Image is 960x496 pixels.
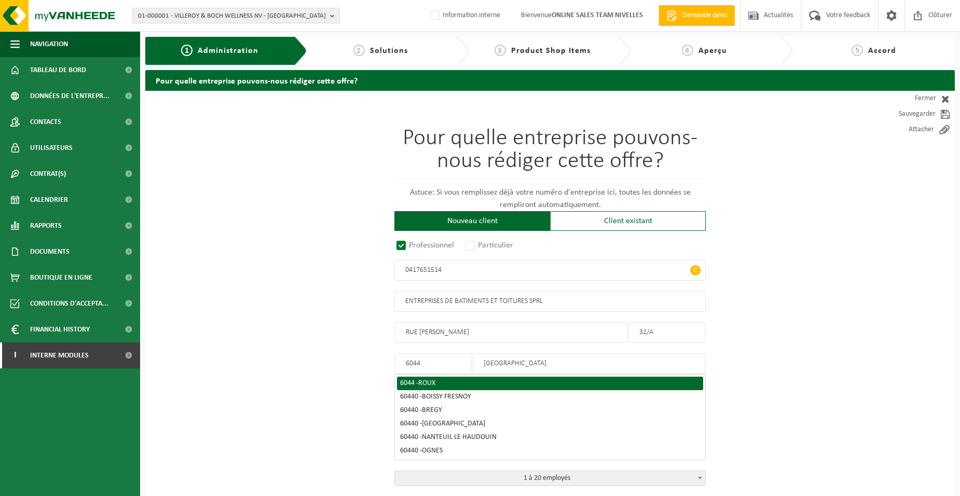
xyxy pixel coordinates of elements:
[400,393,700,401] div: 60440 -
[181,45,193,56] span: 1
[400,447,700,454] div: 60440 -
[422,393,471,401] span: BOISSY FRESNOY
[428,8,500,23] label: Information interne
[422,420,485,428] span: [GEOGRAPHIC_DATA]
[682,45,693,56] span: 4
[861,91,955,106] a: Fermer
[138,8,326,24] span: 01-000001 - VILLEROY & BOCH WELLNESS NV - [GEOGRAPHIC_DATA]
[395,471,705,486] span: 1 à 20 employés
[690,265,701,275] span: C
[798,45,950,57] a: 5Accord
[30,187,68,213] span: Calendrier
[395,353,472,374] input: code postal
[30,265,92,291] span: Boutique en ligne
[400,380,700,387] div: 6044 -
[198,47,258,55] span: Administration
[552,11,643,19] strong: ONLINE SALES TEAM NIVELLES
[394,238,457,253] label: Professionnel
[550,211,706,231] div: Client existant
[395,322,627,343] input: Rue
[30,316,90,342] span: Financial History
[370,47,408,55] span: Solutions
[473,353,705,374] input: Ville
[312,45,448,57] a: 2Solutions
[628,322,705,343] input: Numéro
[30,135,73,161] span: Utilisateurs
[400,434,700,441] div: 60440 -
[400,407,700,414] div: 60440 -
[30,109,61,135] span: Contacts
[418,379,435,387] span: ROUX
[30,31,68,57] span: Navigation
[394,211,550,231] div: Nouveau client
[132,8,340,23] button: 01-000001 - VILLEROY & BOCH WELLNESS NV - [GEOGRAPHIC_DATA]
[474,45,610,57] a: 3Product Shop Items
[394,260,706,281] input: Numéro d'entreprise
[636,45,772,57] a: 4Aperçu
[394,186,706,211] p: Astuce: Si vous remplissez déjà votre numéro d'entreprise ici, toutes les données se rempliront a...
[511,47,591,55] span: Product Shop Items
[861,106,955,122] a: Sauvegarder
[394,127,706,178] h1: Pour quelle entreprise pouvons-nous rédiger cette offre?
[422,433,497,441] span: NANTEUIL LE HAUDOUIN
[680,10,730,21] span: Demande devis
[30,342,89,368] span: Interne modules
[868,47,896,55] span: Accord
[30,213,62,239] span: Rapports
[30,57,86,83] span: Tableau de bord
[30,83,109,109] span: Données de l'entrepr...
[10,342,20,368] span: I
[861,122,955,137] a: Attacher
[353,45,365,56] span: 2
[30,291,108,316] span: Conditions d'accepta...
[495,45,506,56] span: 3
[153,45,286,57] a: 1Administration
[30,161,66,187] span: Contrat(s)
[463,238,516,253] label: Particulier
[659,5,735,26] a: Demande devis
[852,45,863,56] span: 5
[400,420,700,428] div: 60440 -
[30,239,70,265] span: Documents
[422,406,442,414] span: BREGY
[698,47,727,55] span: Aperçu
[394,291,706,312] input: Nom
[422,447,443,454] span: OGNES
[145,70,955,90] h2: Pour quelle entreprise pouvons-nous rédiger cette offre?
